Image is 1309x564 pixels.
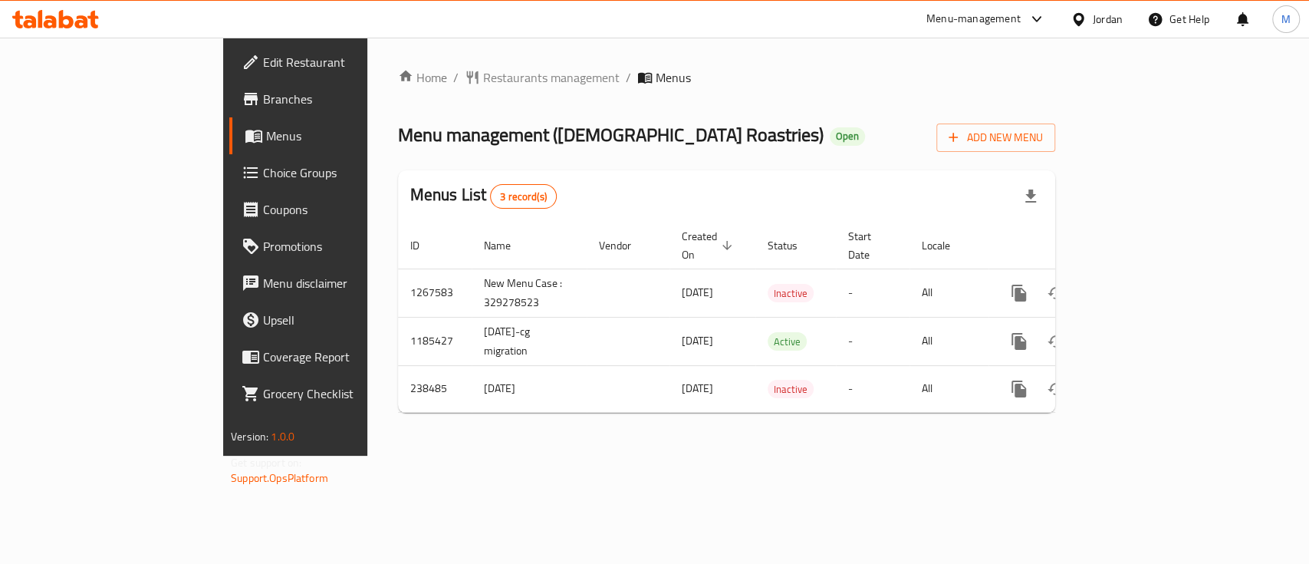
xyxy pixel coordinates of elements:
[266,127,429,145] span: Menus
[922,236,970,255] span: Locale
[1038,275,1074,312] button: Change Status
[410,183,557,209] h2: Menus List
[398,68,1055,87] nav: breadcrumb
[599,236,651,255] span: Vendor
[656,68,691,87] span: Menus
[263,274,429,292] span: Menu disclaimer
[1001,275,1038,312] button: more
[626,68,631,87] li: /
[229,265,442,302] a: Menu disclaimer
[1001,371,1038,407] button: more
[1001,323,1038,360] button: more
[1093,11,1123,28] div: Jordan
[229,154,442,191] a: Choice Groups
[836,317,909,365] td: -
[483,68,620,87] span: Restaurants management
[1012,178,1049,215] div: Export file
[836,365,909,412] td: -
[398,223,1160,413] table: enhanced table
[682,331,713,351] span: [DATE]
[491,190,556,204] span: 3 record(s)
[263,163,429,182] span: Choice Groups
[484,236,531,255] span: Name
[768,236,817,255] span: Status
[263,348,429,366] span: Coverage Report
[926,10,1021,28] div: Menu-management
[453,68,459,87] li: /
[768,333,807,351] span: Active
[229,191,442,228] a: Coupons
[988,223,1160,269] th: Actions
[768,381,814,398] span: Inactive
[768,332,807,351] div: Active
[229,338,442,375] a: Coverage Report
[768,285,814,302] span: Inactive
[263,90,429,108] span: Branches
[936,124,1055,152] button: Add New Menu
[836,269,909,317] td: -
[909,365,988,412] td: All
[229,375,442,412] a: Grocery Checklist
[848,227,891,264] span: Start Date
[768,284,814,302] div: Inactive
[263,53,429,71] span: Edit Restaurant
[909,269,988,317] td: All
[263,200,429,219] span: Coupons
[472,317,587,365] td: [DATE]-cg migration
[465,68,620,87] a: Restaurants management
[490,184,557,209] div: Total records count
[682,282,713,302] span: [DATE]
[410,236,439,255] span: ID
[398,117,824,152] span: Menu management ( [DEMOGRAPHIC_DATA] Roastries )
[682,227,737,264] span: Created On
[1281,11,1291,28] span: M
[472,365,587,412] td: [DATE]
[472,269,587,317] td: New Menu Case : 329278523
[229,44,442,81] a: Edit Restaurant
[231,468,328,488] a: Support.OpsPlatform
[1038,323,1074,360] button: Change Status
[263,311,429,329] span: Upsell
[830,130,865,143] span: Open
[830,127,865,146] div: Open
[263,237,429,256] span: Promotions
[229,81,442,117] a: Branches
[271,427,294,447] span: 1.0.0
[1038,371,1074,407] button: Change Status
[949,128,1043,147] span: Add New Menu
[231,453,301,473] span: Get support on:
[263,384,429,403] span: Grocery Checklist
[229,302,442,338] a: Upsell
[909,317,988,365] td: All
[231,427,268,447] span: Version:
[682,378,713,398] span: [DATE]
[229,228,442,265] a: Promotions
[229,117,442,154] a: Menus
